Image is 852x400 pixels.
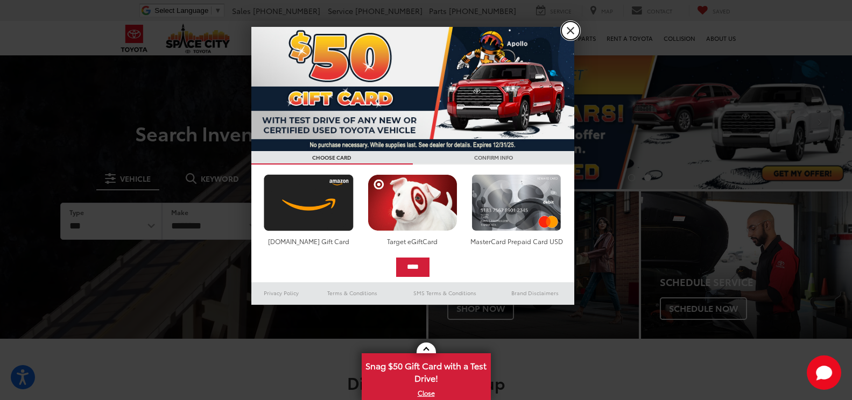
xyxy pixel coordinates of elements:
h3: CHOOSE CARD [251,151,413,165]
div: Target eGiftCard [365,237,460,246]
svg: Start Chat [807,355,841,390]
span: Snag $50 Gift Card with a Test Drive! [363,354,490,387]
h3: CONFIRM INFO [413,151,574,165]
button: Toggle Chat Window [807,355,841,390]
a: SMS Terms & Conditions [394,287,496,299]
a: Privacy Policy [251,287,312,299]
img: mastercard.png [469,174,564,231]
img: 53411_top_152338.jpg [251,27,574,151]
img: targetcard.png [365,174,460,231]
div: MasterCard Prepaid Card USD [469,237,564,246]
div: [DOMAIN_NAME] Gift Card [261,237,356,246]
img: amazoncard.png [261,174,356,231]
a: Terms & Conditions [311,287,393,299]
a: Brand Disclaimers [496,287,574,299]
